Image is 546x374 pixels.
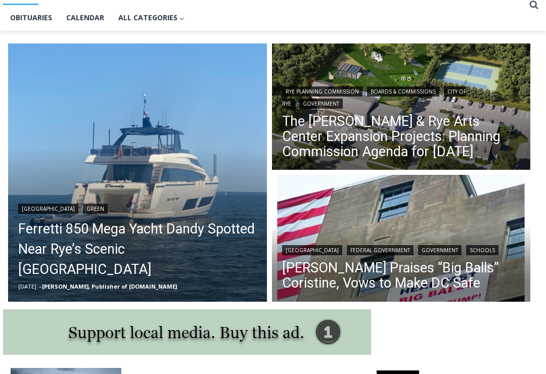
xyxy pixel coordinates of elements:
[3,6,59,31] a: Obituaries
[347,246,414,256] a: Federal Government
[18,219,257,280] a: Ferretti 850 Mega Yacht Dandy Spotted Near Rye’s Scenic [GEOGRAPHIC_DATA]
[66,13,250,32] div: Book [PERSON_NAME]'s Good Humor for Your Drive by Birthday
[282,244,521,256] div: | | |
[8,44,267,303] img: (PHOTO: The 85' foot luxury yacht Dandy was parked just off Rye on Friday, August 8, 2025.)
[282,87,362,97] a: Rye Planning Commission
[282,261,521,291] a: [PERSON_NAME] Praises “Big Balls” Coristine, Vows to Make DC Safe
[3,310,371,355] img: support local media, buy this ad
[245,1,305,46] img: s_800_d653096d-cda9-4b24-94f4-9ae0c7afa054.jpeg
[282,246,342,256] a: [GEOGRAPHIC_DATA]
[272,175,531,305] a: Read More Trump Praises “Big Balls” Coristine, Vows to Make DC Safe
[418,246,462,256] a: Government
[282,114,521,160] a: The [PERSON_NAME] & Rye Arts Center Expansion Projects: Planning Commission Agenda for [DATE]
[466,246,498,256] a: Schools
[59,6,111,31] a: Calendar
[18,204,78,214] a: [GEOGRAPHIC_DATA]
[367,87,439,97] a: Boards & Commissions
[39,283,42,291] span: –
[272,44,531,173] a: Read More The Osborn & Rye Arts Center Expansion Projects: Planning Commission Agenda for Tuesday...
[299,99,343,109] a: Government
[264,101,469,123] span: Intern @ [DOMAIN_NAME]
[272,175,531,305] img: (PHOTO: President Donald Trump's Truth Social post about about Edward "Big Balls" Coristine gener...
[243,98,490,126] a: Intern @ [DOMAIN_NAME]
[300,3,365,46] a: Book [PERSON_NAME]'s Good Humor for Your Event
[18,283,36,291] time: [DATE]
[282,87,466,109] a: City of Rye
[104,63,149,121] div: "the precise, almost orchestrated movements of cutting and assembling sushi and [PERSON_NAME] mak...
[3,104,99,143] span: Open Tues. - Sun. [PHONE_NUMBER]
[83,204,108,214] a: Green
[8,44,267,303] a: Read More Ferretti 850 Mega Yacht Dandy Spotted Near Rye’s Scenic Parsonage Point
[111,6,192,31] button: Child menu of All Categories
[42,283,177,291] a: [PERSON_NAME], Publisher of [DOMAIN_NAME]
[255,1,478,98] div: "[PERSON_NAME] and I covered the [DATE] Parade, which was a really eye opening experience as I ha...
[1,102,102,126] a: Open Tues. - Sun. [PHONE_NUMBER]
[272,44,531,173] img: (PHOTO: The Rye Arts Center has developed a conceptual plan and renderings for the development of...
[282,85,521,109] div: | | |
[18,202,257,214] div: |
[308,11,352,39] h4: Book [PERSON_NAME]'s Good Humor for Your Event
